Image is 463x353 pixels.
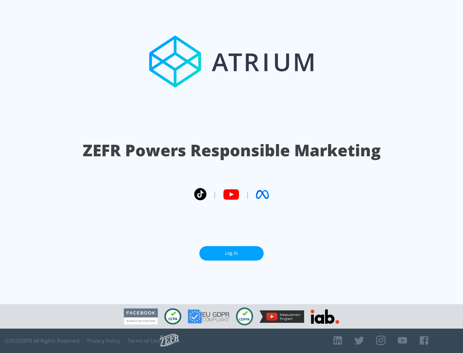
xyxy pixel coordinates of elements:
h1: ZEFR Powers Responsible Marketing [83,139,381,161]
img: COPPA Compliant [236,307,253,325]
a: Terms of Use [128,338,160,344]
img: GDPR Compliant [188,309,230,323]
span: | [213,190,217,199]
img: IAB [311,309,339,324]
img: CCPA Compliant [164,308,181,324]
span: | [246,190,250,199]
span: © 2025 ZEFR All Rights Reserved [5,338,79,344]
img: YouTube Measurement Program [259,310,304,323]
img: Facebook Marketing Partner [124,308,158,325]
a: Log In [199,246,264,261]
a: Privacy Policy [87,338,120,344]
